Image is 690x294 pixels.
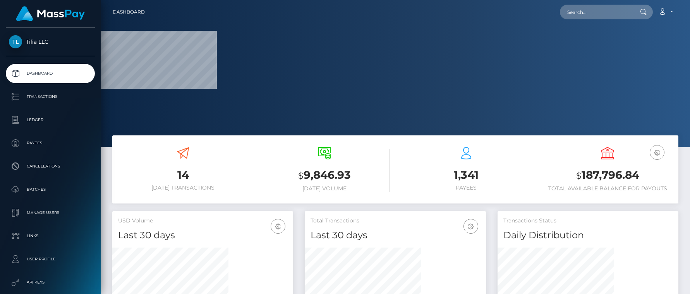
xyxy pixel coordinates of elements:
p: Payees [9,137,92,149]
p: Ledger [9,114,92,126]
img: MassPay Logo [16,6,85,21]
small: $ [576,170,582,181]
p: Links [9,230,92,242]
h5: Total Transactions [311,217,480,225]
a: Cancellations [6,157,95,176]
h4: Last 30 days [118,229,287,242]
p: User Profile [9,253,92,265]
h5: Transactions Status [503,217,673,225]
a: User Profile [6,250,95,269]
h4: Daily Distribution [503,229,673,242]
h3: 1,341 [401,168,531,183]
h6: Total Available Balance for Payouts [543,185,673,192]
h4: Last 30 days [311,229,480,242]
a: Transactions [6,87,95,106]
a: Manage Users [6,203,95,222]
h3: 187,796.84 [543,168,673,183]
h3: 14 [118,168,248,183]
h3: 9,846.93 [260,168,390,183]
a: API Keys [6,273,95,292]
img: Tilia LLC [9,35,22,48]
a: Batches [6,180,95,199]
h6: [DATE] Transactions [118,185,248,191]
small: $ [298,170,304,181]
a: Dashboard [6,64,95,83]
p: Manage Users [9,207,92,219]
p: Cancellations [9,161,92,172]
h6: Payees [401,185,531,191]
h5: USD Volume [118,217,287,225]
span: Tilia LLC [6,38,95,45]
p: Dashboard [9,68,92,79]
a: Ledger [6,110,95,130]
a: Links [6,226,95,246]
p: Transactions [9,91,92,103]
h6: [DATE] Volume [260,185,390,192]
a: Payees [6,133,95,153]
p: Batches [9,184,92,195]
input: Search... [560,5,633,19]
a: Dashboard [113,4,145,20]
p: API Keys [9,277,92,288]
